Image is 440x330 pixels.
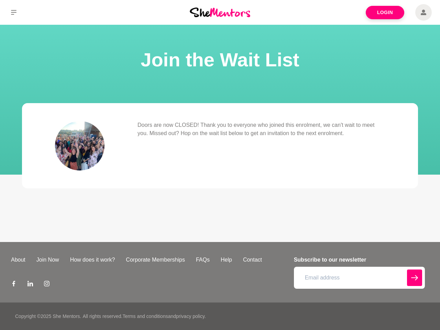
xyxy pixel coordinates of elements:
a: FAQs [190,256,215,264]
a: Facebook [11,280,16,289]
a: About [5,256,31,264]
a: Instagram [44,280,49,289]
p: Copyright © 2025 She Mentors . [15,313,81,320]
img: She Mentors Logo [190,8,250,17]
a: privacy policy [176,313,205,319]
a: Help [215,256,238,264]
a: Join Now [31,256,65,264]
a: Terms and conditions [122,313,168,319]
a: How does it work? [65,256,121,264]
a: Contact [238,256,267,264]
input: Email address [294,267,425,289]
h4: Subscribe to our newsletter [294,256,425,264]
p: Doors are now CLOSED! Thank you to everyone who joined this enrolment, we can't wait to meet you.... [137,121,385,137]
h1: Join the Wait List [8,47,432,73]
a: Login [366,6,404,19]
p: All rights reserved. and . [82,313,206,320]
a: LinkedIn [27,280,33,289]
a: Corporate Memberships [120,256,190,264]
